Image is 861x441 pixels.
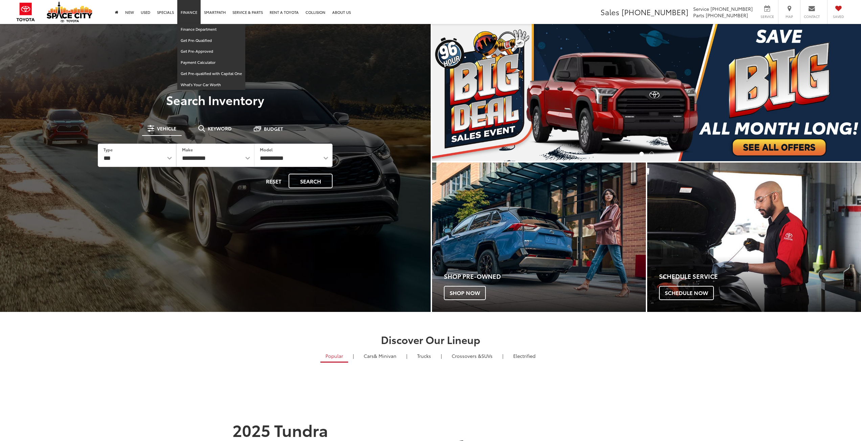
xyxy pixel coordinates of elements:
a: Trucks [412,350,436,362]
span: Service [693,5,709,12]
h4: Shop Pre-Owned [444,273,646,280]
label: Model [260,147,273,152]
span: Budget [264,126,283,131]
span: Shop Now [444,286,486,300]
a: Get Pre-Qualified [177,35,245,46]
div: Toyota [647,163,861,312]
button: Click to view previous picture. [432,38,496,148]
span: Service [760,14,775,19]
button: Reset [260,174,287,188]
h3: Search Inventory [28,93,402,106]
a: Shop Pre-Owned Shop Now [432,163,646,312]
li: | [501,352,505,359]
a: Finance Department [177,24,245,35]
img: Space City Toyota [47,1,92,22]
span: Crossovers & [452,352,481,359]
a: What's Your Car Worth [177,79,245,90]
a: Electrified [508,350,541,362]
span: Keyword [208,126,232,131]
span: [PHONE_NUMBER] [621,6,688,17]
strong: 2025 Tundra [232,418,328,441]
a: Schedule Service Schedule Now [647,163,861,312]
a: SUVs [447,350,498,362]
span: Map [782,14,797,19]
span: [PHONE_NUMBER] [706,12,748,19]
span: [PHONE_NUMBER] [710,5,753,12]
span: & Minivan [374,352,396,359]
span: Contact [804,14,820,19]
label: Type [104,147,113,152]
li: | [351,352,356,359]
li: | [405,352,409,359]
span: Saved [831,14,846,19]
li: | [439,352,444,359]
a: Get Pre-qualified with Capital One [177,68,245,79]
a: Get Pre-Approved [177,46,245,57]
div: Toyota [432,163,646,312]
li: Go to slide number 2. [650,152,654,156]
span: Parts [693,12,704,19]
a: Payment Calculator [177,57,245,68]
span: Schedule Now [659,286,714,300]
span: Sales [601,6,619,17]
a: Cars [359,350,402,362]
h4: Schedule Service [659,273,861,280]
button: Search [289,174,333,188]
button: Click to view next picture. [797,38,861,148]
li: Go to slide number 1. [639,152,644,156]
label: Make [182,147,193,152]
h2: Discover Our Lineup [192,334,669,345]
span: Vehicle [157,126,176,131]
a: Popular [320,350,348,363]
